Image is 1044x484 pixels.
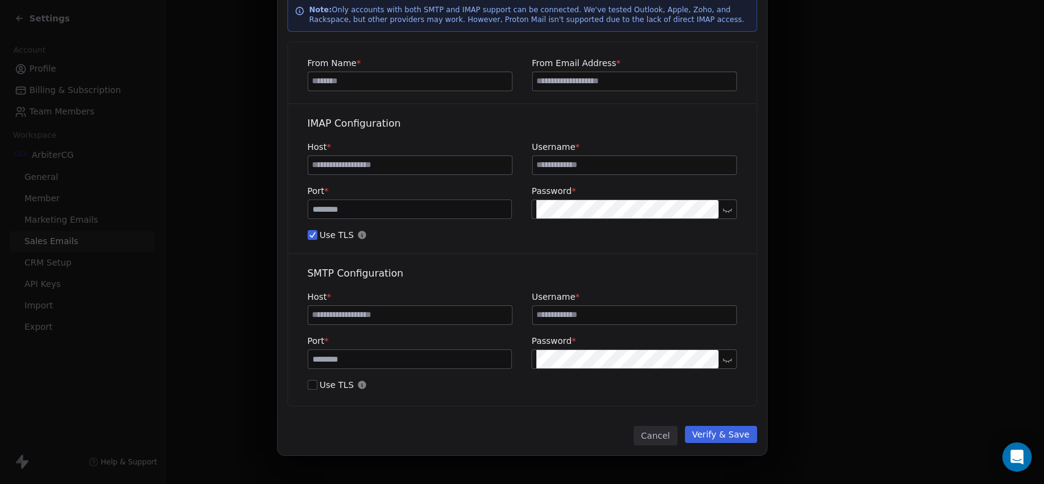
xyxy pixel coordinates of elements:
[308,57,513,69] label: From Name
[308,379,317,391] button: Use TLS
[685,426,757,443] button: Verify & Save
[634,426,677,445] button: Cancel
[531,185,736,197] label: Password
[308,379,737,391] span: Use TLS
[308,335,513,347] label: Port
[308,141,513,153] label: Host
[308,291,513,303] label: Host
[309,6,332,14] strong: Note:
[532,141,737,153] label: Username
[308,229,317,241] button: Use TLS
[308,266,737,281] div: SMTP Configuration
[308,185,513,197] label: Port
[308,116,737,131] div: IMAP Configuration
[309,5,750,24] p: Only accounts with both SMTP and IMAP support can be connected. We've tested Outlook, Apple, Zoho...
[532,291,737,303] label: Username
[532,57,737,69] label: From Email Address
[531,335,736,347] label: Password
[308,229,737,241] span: Use TLS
